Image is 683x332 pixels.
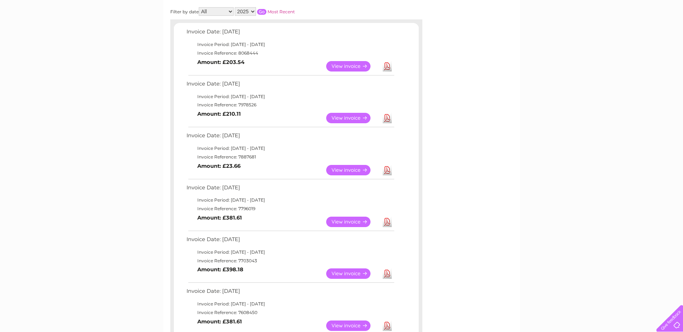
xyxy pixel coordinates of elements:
[383,268,392,279] a: Download
[185,40,395,49] td: Invoice Period: [DATE] - [DATE]
[197,163,241,169] b: Amount: £23.66
[197,266,243,273] b: Amount: £398.18
[326,113,379,123] a: View
[383,61,392,72] a: Download
[185,257,395,265] td: Invoice Reference: 7703043
[326,268,379,279] a: View
[185,131,395,144] td: Invoice Date: [DATE]
[185,286,395,300] td: Invoice Date: [DATE]
[185,27,395,40] td: Invoice Date: [DATE]
[659,31,676,36] a: Log out
[197,59,244,65] b: Amount: £203.54
[383,321,392,331] a: Download
[197,318,242,325] b: Amount: £381.61
[594,31,616,36] a: Telecoms
[547,4,597,13] a: 0333 014 3131
[383,217,392,227] a: Download
[185,183,395,196] td: Invoice Date: [DATE]
[185,49,395,57] td: Invoice Reference: 8068444
[635,31,653,36] a: Contact
[24,19,60,41] img: logo.png
[185,101,395,109] td: Invoice Reference: 7978526
[383,165,392,175] a: Download
[185,308,395,317] td: Invoice Reference: 7608450
[326,165,379,175] a: View
[185,79,395,92] td: Invoice Date: [DATE]
[197,215,242,221] b: Amount: £381.61
[185,196,395,204] td: Invoice Period: [DATE] - [DATE]
[170,7,359,16] div: Filter by date
[185,153,395,161] td: Invoice Reference: 7887681
[185,144,395,153] td: Invoice Period: [DATE] - [DATE]
[268,9,295,14] a: Most Recent
[326,217,379,227] a: View
[574,31,590,36] a: Energy
[383,113,392,123] a: Download
[326,61,379,72] a: View
[172,4,512,35] div: Clear Business is a trading name of Verastar Limited (registered in [GEOGRAPHIC_DATA] No. 3667643...
[185,92,395,101] td: Invoice Period: [DATE] - [DATE]
[185,248,395,257] td: Invoice Period: [DATE] - [DATE]
[185,204,395,213] td: Invoice Reference: 7796019
[556,31,570,36] a: Water
[185,235,395,248] td: Invoice Date: [DATE]
[620,31,631,36] a: Blog
[197,111,241,117] b: Amount: £210.11
[185,300,395,308] td: Invoice Period: [DATE] - [DATE]
[326,321,379,331] a: View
